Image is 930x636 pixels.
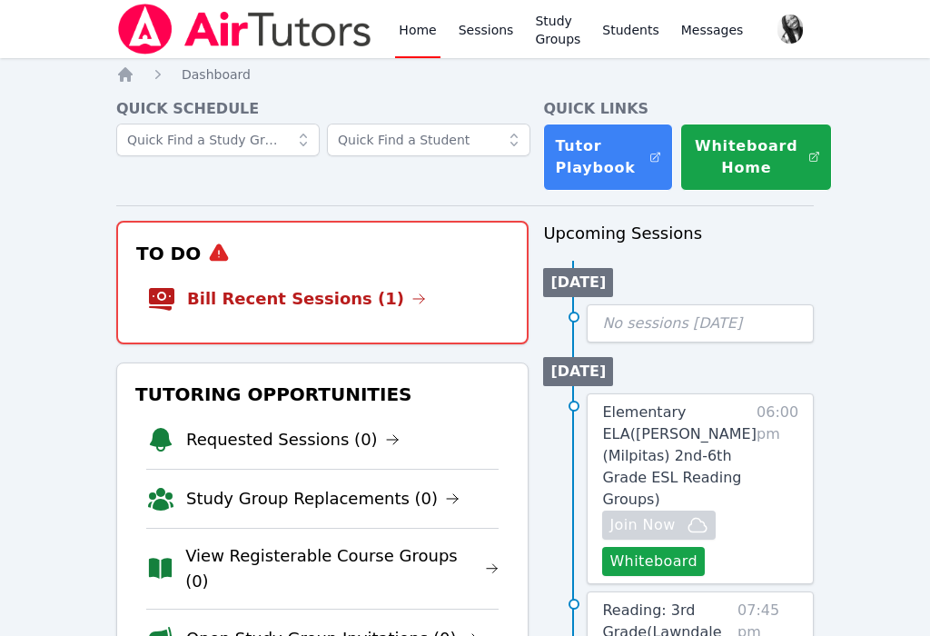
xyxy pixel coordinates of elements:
[116,65,814,84] nav: Breadcrumb
[327,124,530,156] input: Quick Find a Student
[680,124,833,191] button: Whiteboard Home
[543,124,672,191] a: Tutor Playbook
[187,286,426,312] a: Bill Recent Sessions (1)
[132,378,513,411] h3: Tutoring Opportunities
[602,403,757,508] span: Elementary ELA ( [PERSON_NAME] (Milpitas) 2nd-6th Grade ESL Reading Groups )
[602,547,705,576] button: Whiteboard
[116,98,529,120] h4: Quick Schedule
[186,486,460,512] a: Study Group Replacements (0)
[681,21,744,39] span: Messages
[182,65,251,84] a: Dashboard
[543,98,814,120] h4: Quick Links
[609,514,675,536] span: Join Now
[133,237,512,270] h3: To Do
[185,543,499,594] a: View Registerable Course Groups (0)
[116,4,373,55] img: Air Tutors
[602,511,715,540] button: Join Now
[543,268,613,297] li: [DATE]
[602,314,742,332] span: No sessions [DATE]
[543,357,613,386] li: [DATE]
[116,124,320,156] input: Quick Find a Study Group
[543,221,814,246] h3: Upcoming Sessions
[602,402,756,511] a: Elementary ELA([PERSON_NAME] (Milpitas) 2nd-6th Grade ESL Reading Groups)
[182,67,251,82] span: Dashboard
[186,427,400,452] a: Requested Sessions (0)
[757,402,798,576] span: 06:00 pm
